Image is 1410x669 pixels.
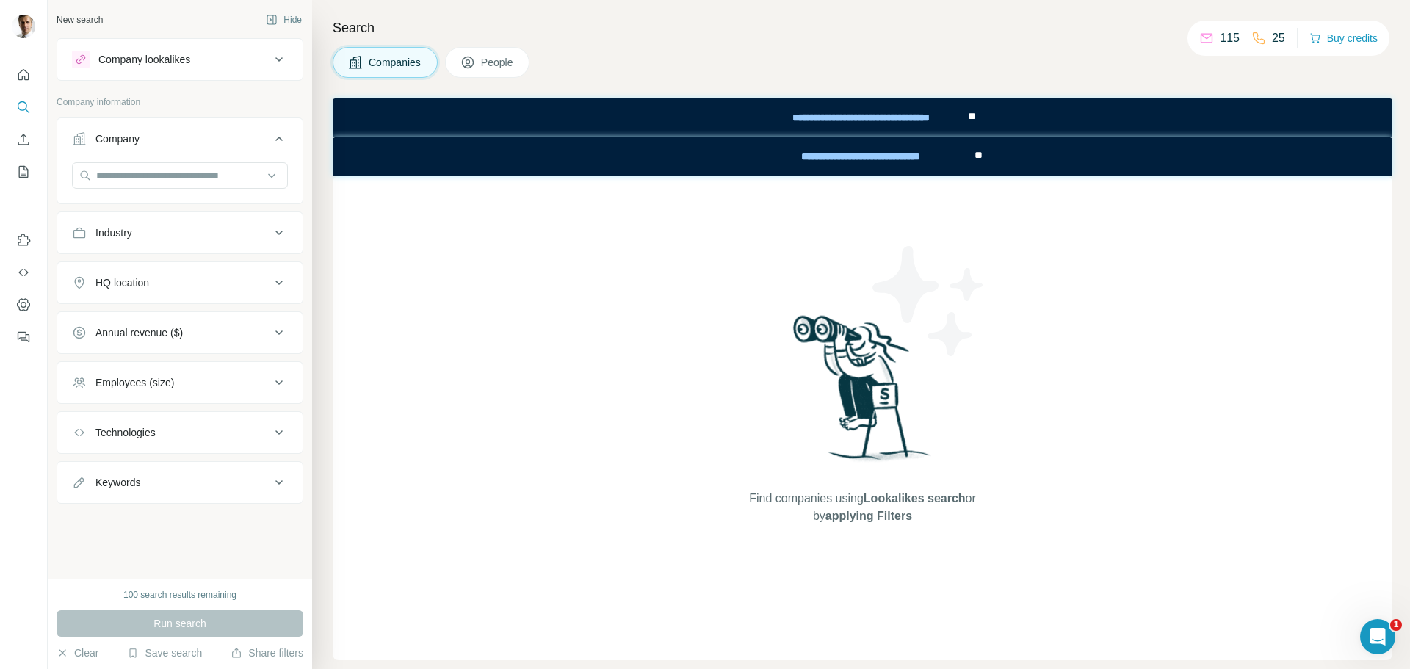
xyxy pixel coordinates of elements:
div: Company lookalikes [98,52,190,67]
div: New search [57,13,103,26]
span: Lookalikes search [864,492,966,505]
button: Feedback [12,324,35,350]
iframe: Banner [333,137,1392,176]
iframe: Intercom live chat [1360,619,1395,654]
button: Clear [57,646,98,660]
p: 115 [1220,29,1240,47]
div: Keywords [95,475,140,490]
p: 25 [1272,29,1285,47]
div: Industry [95,225,132,240]
span: applying Filters [825,510,912,522]
button: Keywords [57,465,303,500]
h4: Search [333,18,1392,38]
button: Industry [57,215,303,250]
button: Technologies [57,415,303,450]
button: My lists [12,159,35,185]
button: Company [57,121,303,162]
p: Company information [57,95,303,109]
button: Hide [256,9,312,31]
span: Companies [369,55,422,70]
button: Use Surfe API [12,259,35,286]
button: Enrich CSV [12,126,35,153]
span: Find companies using or by [745,490,980,525]
div: Company [95,131,140,146]
button: Use Surfe on LinkedIn [12,227,35,253]
div: 100 search results remaining [123,588,236,601]
div: Annual revenue ($) [95,325,183,340]
div: HQ location [95,275,149,290]
img: Avatar [12,15,35,38]
span: People [481,55,515,70]
button: Quick start [12,62,35,88]
button: HQ location [57,265,303,300]
button: Company lookalikes [57,42,303,77]
div: Employees (size) [95,375,174,390]
button: Share filters [231,646,303,660]
button: Employees (size) [57,365,303,400]
iframe: Banner [333,98,1392,137]
img: Surfe Illustration - Stars [863,235,995,367]
button: Search [12,94,35,120]
button: Buy credits [1309,28,1378,48]
button: Save search [127,646,202,660]
span: 1 [1390,619,1402,631]
button: Annual revenue ($) [57,315,303,350]
div: Technologies [95,425,156,440]
img: Surfe Illustration - Woman searching with binoculars [787,311,939,475]
button: Dashboard [12,292,35,318]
